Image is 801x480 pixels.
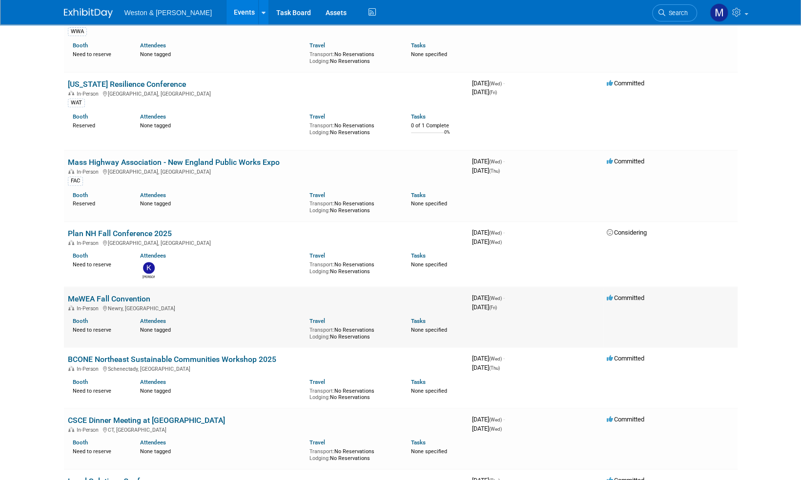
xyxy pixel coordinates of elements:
span: Lodging: [309,268,330,275]
div: Reserved [73,120,126,129]
div: [GEOGRAPHIC_DATA], [GEOGRAPHIC_DATA] [68,167,464,175]
a: Travel [309,113,325,120]
span: None specified [411,448,447,455]
a: Tasks [411,318,426,324]
span: [DATE] [472,238,502,245]
span: (Wed) [489,159,502,164]
span: Transport: [309,448,334,455]
span: (Wed) [489,81,502,86]
span: [DATE] [472,229,505,236]
div: Newry, [GEOGRAPHIC_DATA] [68,304,464,312]
span: None specified [411,388,447,394]
span: [DATE] [472,294,505,301]
span: (Wed) [489,417,502,422]
div: 0 of 1 Complete [411,122,464,129]
span: Committed [607,355,644,362]
div: Need to reserve [73,260,126,268]
span: [DATE] [472,355,505,362]
span: - [503,355,505,362]
span: Committed [607,416,644,423]
span: [DATE] [472,416,505,423]
a: Booth [73,42,88,49]
div: [GEOGRAPHIC_DATA], [GEOGRAPHIC_DATA] [68,239,464,246]
span: [DATE] [472,88,497,96]
span: Transport: [309,388,334,394]
span: Lodging: [309,58,330,64]
a: Attendees [140,42,166,49]
div: None tagged [140,49,302,58]
a: CSCE Dinner Meeting at [GEOGRAPHIC_DATA] [68,416,225,425]
a: Booth [73,439,88,446]
div: No Reservations No Reservations [309,325,396,340]
span: (Wed) [489,356,502,361]
span: Search [665,9,688,17]
div: No Reservations No Reservations [309,386,396,401]
a: Tasks [411,42,426,49]
span: (Wed) [489,426,502,432]
span: In-Person [77,366,102,372]
span: (Wed) [489,240,502,245]
span: Committed [607,80,644,87]
div: WWA [68,27,87,36]
span: Lodging: [309,394,330,400]
div: No Reservations No Reservations [309,446,396,461]
img: Karen Prescott [143,262,155,274]
a: Tasks [411,439,426,446]
img: In-Person Event [68,366,74,371]
div: No Reservations No Reservations [309,260,396,275]
div: Reserved [73,199,126,207]
a: Travel [309,252,325,259]
a: Booth [73,192,88,199]
a: Tasks [411,252,426,259]
span: [DATE] [472,303,497,311]
span: Transport: [309,122,334,129]
a: Attendees [140,252,166,259]
a: Booth [73,379,88,385]
span: None specified [411,200,447,207]
span: Lodging: [309,455,330,461]
a: Booth [73,113,88,120]
span: - [503,229,505,236]
img: In-Person Event [68,169,74,174]
img: ExhibitDay [64,8,113,18]
a: Attendees [140,192,166,199]
div: [GEOGRAPHIC_DATA], [GEOGRAPHIC_DATA] [68,89,464,97]
span: Weston & [PERSON_NAME] [124,9,212,17]
span: None specified [411,261,447,268]
span: (Thu) [489,168,500,174]
span: In-Person [77,91,102,97]
img: Mary Ann Trujillo [710,3,728,22]
a: Attendees [140,318,166,324]
a: Attendees [140,439,166,446]
div: Schenectady, [GEOGRAPHIC_DATA] [68,364,464,372]
a: Travel [309,439,325,446]
a: Travel [309,318,325,324]
a: Travel [309,42,325,49]
span: - [503,158,505,165]
div: No Reservations No Reservations [309,120,396,136]
span: In-Person [77,305,102,312]
span: In-Person [77,427,102,433]
div: FAC [68,177,83,185]
div: None tagged [140,199,302,207]
div: No Reservations No Reservations [309,49,396,64]
a: Search [652,4,697,21]
a: Tasks [411,192,426,199]
div: WAT [68,99,85,107]
span: Transport: [309,261,334,268]
span: (Thu) [489,365,500,371]
span: None specified [411,327,447,333]
span: - [503,294,505,301]
div: None tagged [140,120,302,129]
span: In-Person [77,240,102,246]
a: MeWEA Fall Convention [68,294,150,303]
span: - [503,416,505,423]
span: Transport: [309,200,334,207]
img: In-Person Event [68,91,74,96]
div: Need to reserve [73,386,126,395]
span: Committed [607,158,644,165]
a: Plan NH Fall Conference 2025 [68,229,172,238]
div: None tagged [140,325,302,334]
a: Travel [309,192,325,199]
span: Transport: [309,51,334,58]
